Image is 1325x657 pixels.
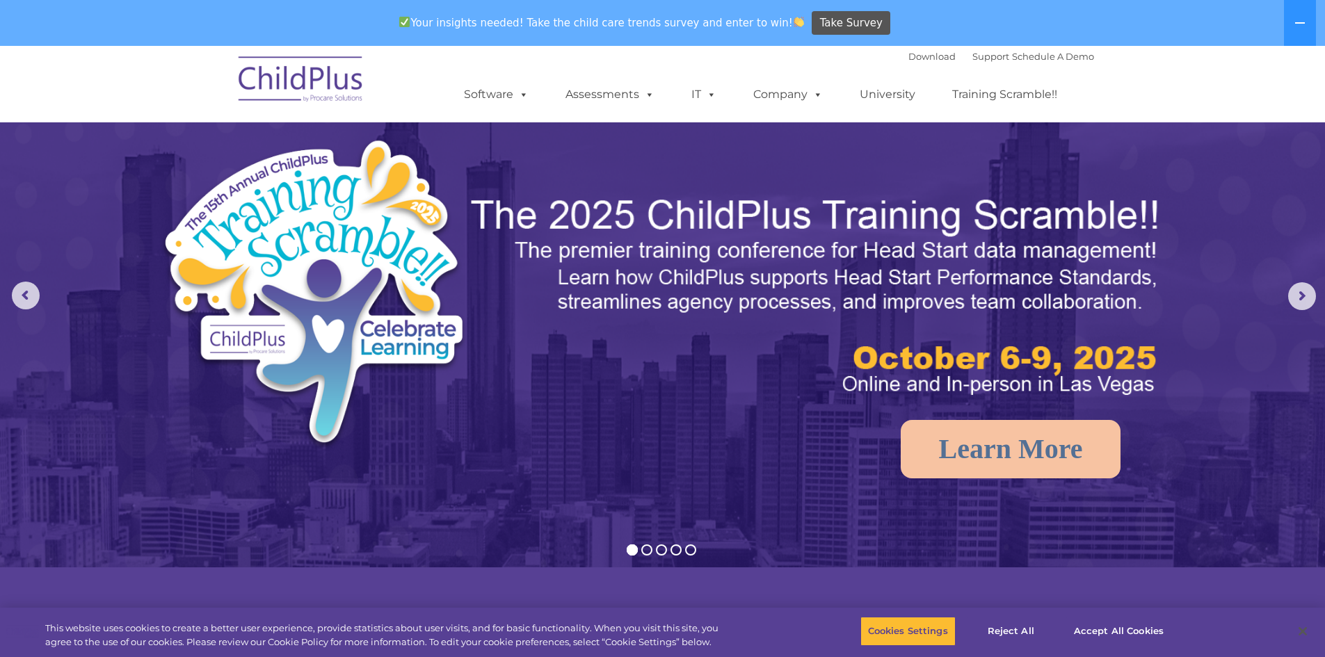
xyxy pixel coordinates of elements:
[552,81,668,108] a: Assessments
[967,617,1054,646] button: Reject All
[908,51,956,62] a: Download
[739,81,837,108] a: Company
[794,17,804,27] img: 👏
[1287,616,1318,647] button: Close
[938,81,1071,108] a: Training Scramble!!
[677,81,730,108] a: IT
[908,51,1094,62] font: |
[901,420,1121,478] a: Learn More
[1066,617,1171,646] button: Accept All Cookies
[860,617,956,646] button: Cookies Settings
[1012,51,1094,62] a: Schedule A Demo
[972,51,1009,62] a: Support
[846,81,929,108] a: University
[450,81,543,108] a: Software
[820,11,883,35] span: Take Survey
[394,9,810,36] span: Your insights needed! Take the child care trends survey and enter to win!
[232,47,371,116] img: ChildPlus by Procare Solutions
[812,11,890,35] a: Take Survey
[399,17,410,27] img: ✅
[45,622,729,649] div: This website uses cookies to create a better user experience, provide statistics about user visit...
